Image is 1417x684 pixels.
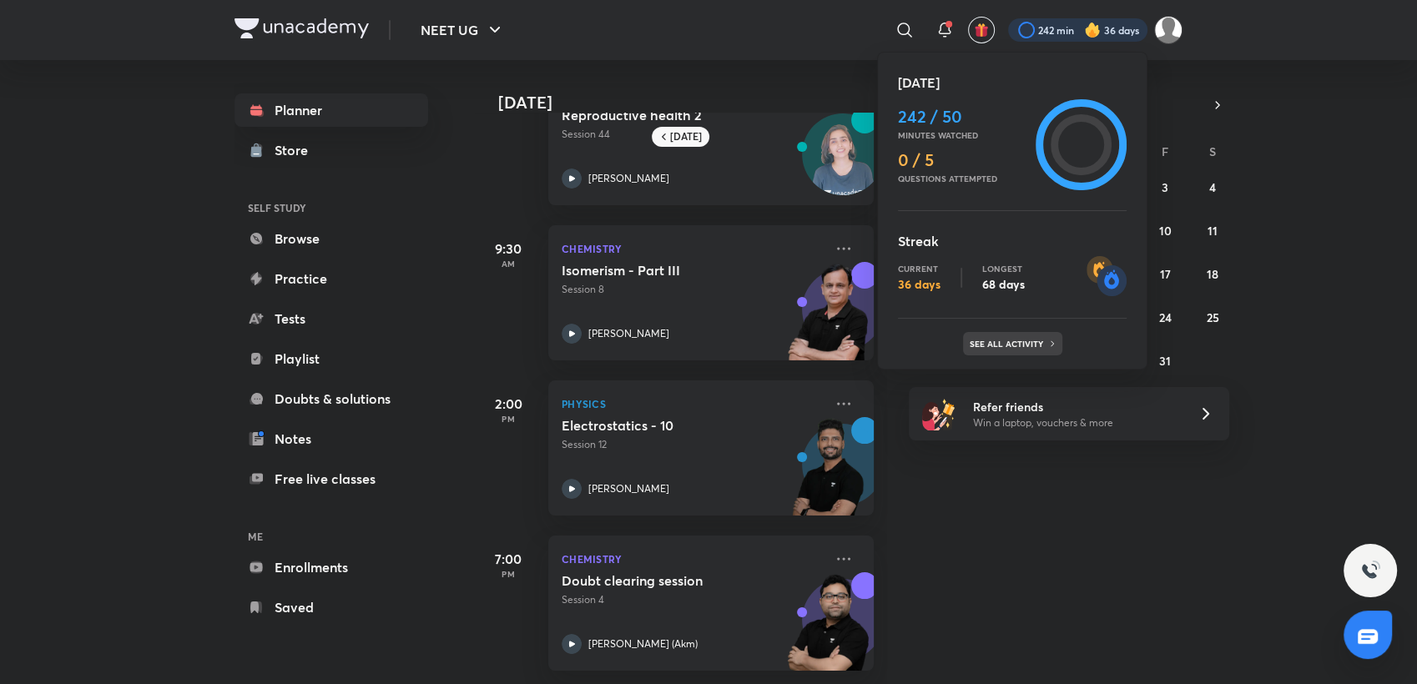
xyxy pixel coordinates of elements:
h5: [DATE] [898,73,1127,93]
p: Current [898,264,940,274]
p: 68 days [982,277,1025,292]
img: streak [1087,256,1127,296]
h5: Streak [898,231,1127,251]
p: Questions attempted [898,174,1029,184]
p: 36 days [898,277,940,292]
p: See all activity [970,339,1047,349]
p: Longest [982,264,1025,274]
h4: 0 / 5 [898,150,1029,170]
h4: 242 / 50 [898,107,1029,127]
p: Minutes watched [898,130,1029,140]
